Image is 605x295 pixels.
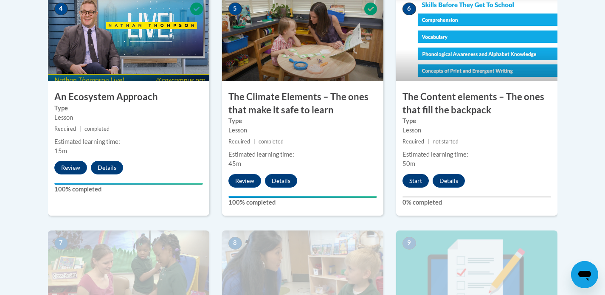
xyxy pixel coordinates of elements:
[54,185,203,194] label: 100% completed
[433,138,459,145] span: not started
[259,138,284,145] span: completed
[54,113,203,122] div: Lesson
[91,161,123,174] button: Details
[84,126,110,132] span: completed
[433,174,465,188] button: Details
[402,138,424,145] span: Required
[222,90,383,117] h3: The Climate Elements – The ones that make it safe to learn
[228,160,241,167] span: 45m
[228,138,250,145] span: Required
[228,150,377,159] div: Estimated learning time:
[402,174,429,188] button: Start
[228,174,261,188] button: Review
[571,261,598,288] iframe: Button to launch messaging window
[228,198,377,207] label: 100% completed
[54,3,68,15] span: 4
[402,160,415,167] span: 50m
[228,116,377,126] label: Type
[54,126,76,132] span: Required
[228,3,242,15] span: 5
[265,174,297,188] button: Details
[396,90,557,117] h3: The Content elements – The ones that fill the backpack
[228,196,377,198] div: Your progress
[54,183,203,185] div: Your progress
[402,150,551,159] div: Estimated learning time:
[228,126,377,135] div: Lesson
[402,116,551,126] label: Type
[228,237,242,250] span: 8
[54,104,203,113] label: Type
[54,237,68,250] span: 7
[54,137,203,146] div: Estimated learning time:
[48,90,209,104] h3: An Ecosystem Approach
[402,237,416,250] span: 9
[79,126,81,132] span: |
[402,126,551,135] div: Lesson
[54,147,67,155] span: 15m
[54,161,87,174] button: Review
[402,198,551,207] label: 0% completed
[428,138,429,145] span: |
[402,3,416,15] span: 6
[253,138,255,145] span: |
